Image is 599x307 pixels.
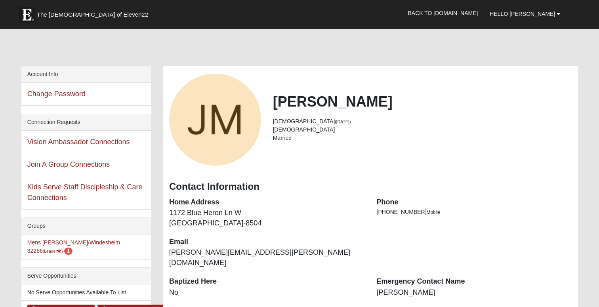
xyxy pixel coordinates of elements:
a: Kids Serve Staff Discipleship & Care Connections [27,183,143,202]
h2: [PERSON_NAME] [273,93,572,110]
dt: Home Address [169,197,365,208]
small: (Leader ) [43,249,63,254]
li: [DEMOGRAPHIC_DATA] [273,117,572,126]
a: Join A Group Connections [27,160,110,168]
span: The [DEMOGRAPHIC_DATA] of Eleven22 [37,11,148,19]
a: Hello [PERSON_NAME] [484,4,566,24]
div: Serve Opportunities [21,268,151,284]
a: View Fullsize Photo [169,74,261,166]
div: Groups [21,218,151,235]
span: number of pending members [64,248,72,255]
a: Mens [PERSON_NAME]/Windesheim 32266(Leader) 1 [27,239,120,254]
a: Change Password [27,90,86,98]
a: The [DEMOGRAPHIC_DATA] of Eleven22 [15,3,174,23]
dt: Phone [377,197,572,208]
div: Account Info [21,66,151,83]
img: Eleven22 logo [19,7,35,23]
dd: [PERSON_NAME] [377,288,572,298]
dd: 1172 Blue Heron Ln W [GEOGRAPHIC_DATA]-8504 [169,208,365,228]
dt: Baptized Here [169,276,365,287]
h3: Contact Information [169,181,572,193]
li: Married [273,134,572,142]
small: ([DATE]) [335,119,351,124]
dd: No [169,288,365,298]
dt: Emergency Contact Name [377,276,572,287]
span: Mobile [427,210,441,215]
div: Connection Requests [21,114,151,131]
a: Vision Ambassador Connections [27,138,130,146]
dt: Email [169,237,365,247]
span: Hello [PERSON_NAME] [490,11,555,17]
li: [DEMOGRAPHIC_DATA] [273,126,572,134]
a: Back to [DOMAIN_NAME] [402,3,484,23]
li: No Serve Opportunities Available To List [21,284,151,301]
dd: [PERSON_NAME][EMAIL_ADDRESS][PERSON_NAME][DOMAIN_NAME] [169,248,365,268]
li: [PHONE_NUMBER] [377,208,572,216]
